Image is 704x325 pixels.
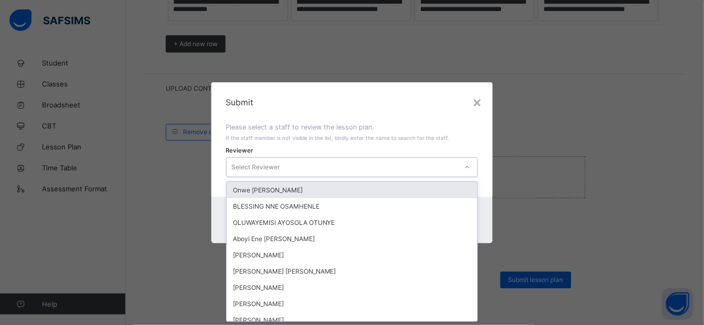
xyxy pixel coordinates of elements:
[227,247,478,263] div: [PERSON_NAME]
[227,263,478,279] div: [PERSON_NAME] [PERSON_NAME]
[227,198,478,214] div: BLESSING NNE OSAMHENLE
[227,182,478,198] div: Onwe [PERSON_NAME]
[227,214,478,231] div: OLUWAYEMISI AYOSOLA OTUNYE
[227,279,478,296] div: [PERSON_NAME]
[226,123,375,131] span: Please select a staff to review the lesson plan.
[226,135,450,141] span: If the staff member is not visible in the list, kindly enter the name to search for the staff.
[227,231,478,247] div: Aboyi Ene [PERSON_NAME]
[226,97,478,107] span: Submit
[232,157,280,177] div: Select Reviewer
[472,93,482,111] div: ×
[226,147,254,154] span: Reviewer
[227,296,478,312] div: [PERSON_NAME]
